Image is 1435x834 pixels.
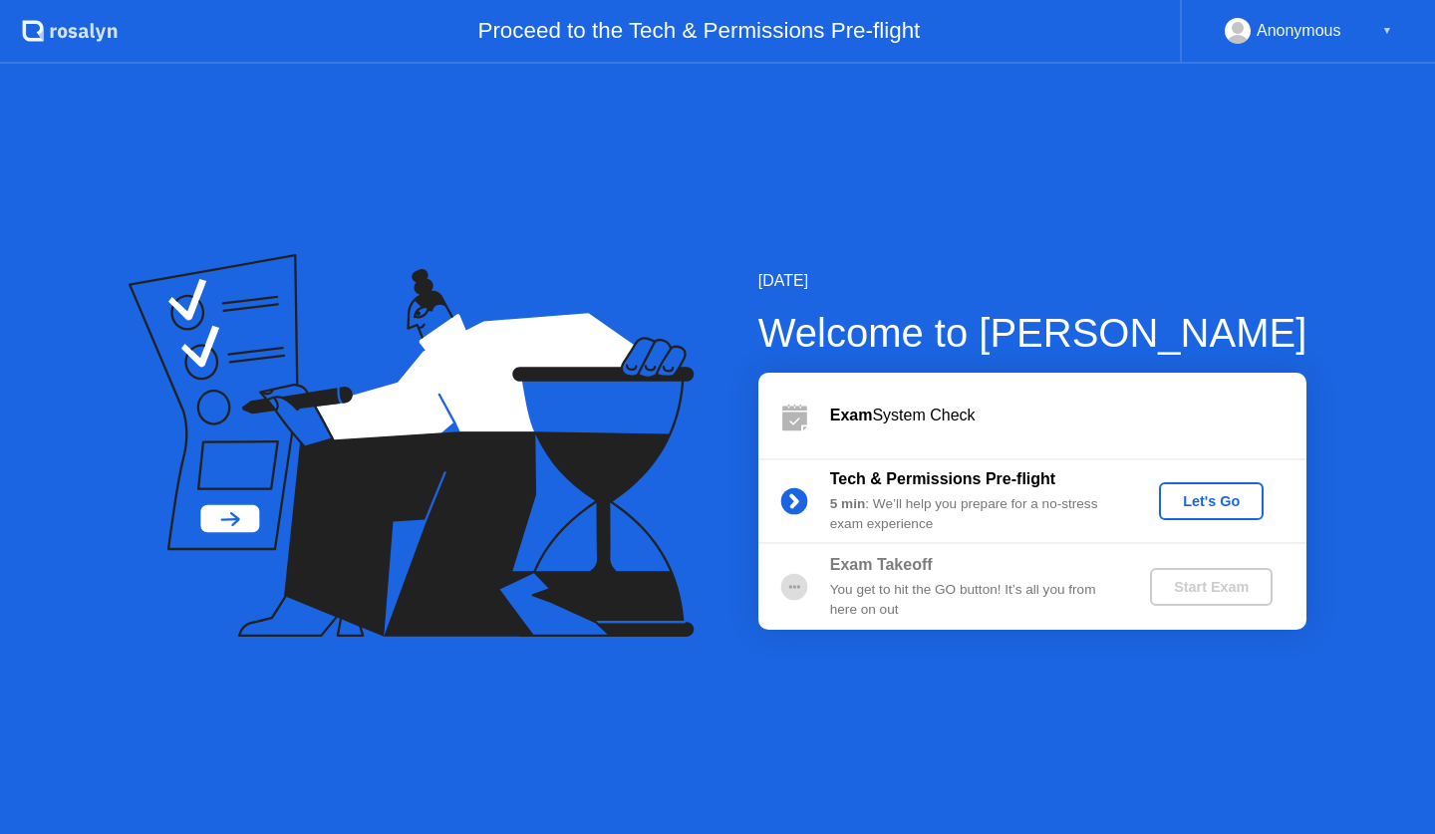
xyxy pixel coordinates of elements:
b: Exam Takeoff [830,556,933,573]
div: [DATE] [758,269,1307,293]
div: Let's Go [1167,493,1256,509]
div: System Check [830,404,1306,427]
b: 5 min [830,496,866,511]
div: You get to hit the GO button! It’s all you from here on out [830,580,1117,621]
div: Welcome to [PERSON_NAME] [758,303,1307,363]
div: Start Exam [1158,579,1265,595]
b: Exam [830,407,873,423]
button: Let's Go [1159,482,1264,520]
div: ▼ [1382,18,1392,44]
button: Start Exam [1150,568,1273,606]
div: Anonymous [1257,18,1341,44]
div: : We’ll help you prepare for a no-stress exam experience [830,494,1117,535]
b: Tech & Permissions Pre-flight [830,470,1055,487]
